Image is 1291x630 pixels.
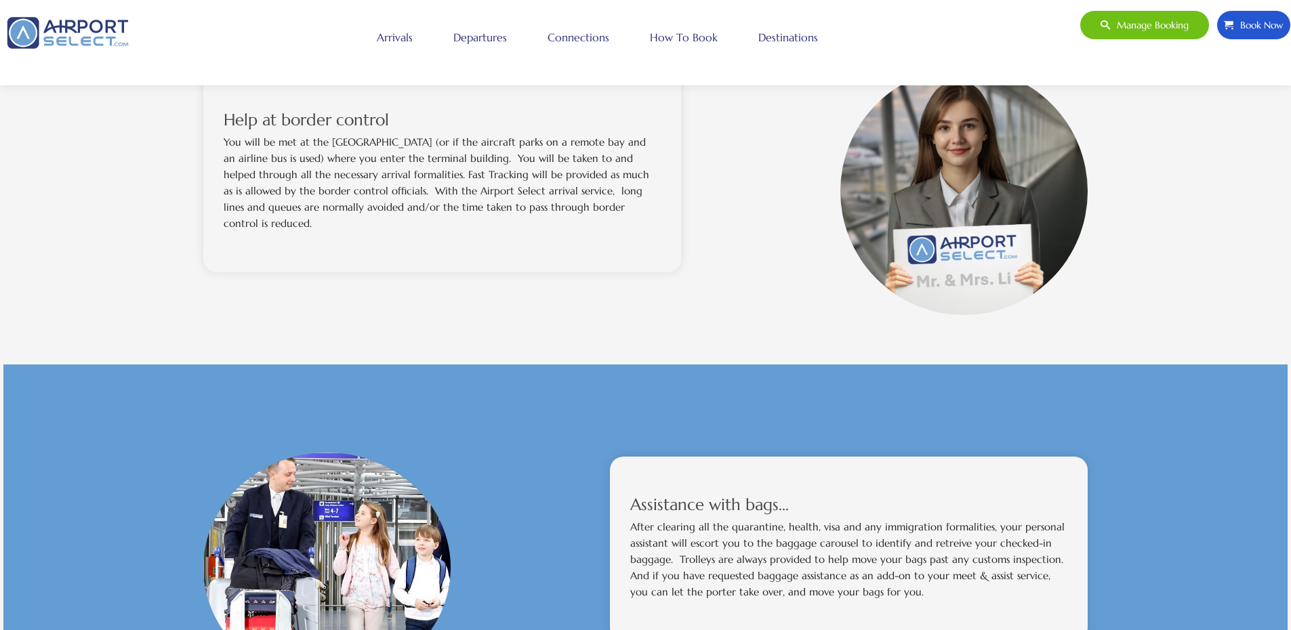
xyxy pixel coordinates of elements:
[1080,10,1210,40] a: Manage booking
[544,20,613,54] a: Connections
[1216,10,1291,40] a: Book Now
[755,20,821,54] a: Destinations
[647,20,721,54] a: How to book
[1110,11,1189,39] span: Manage booking
[450,20,510,54] a: Departures
[224,112,661,127] h2: Help at border control
[840,68,1088,315] img: Airport Select Arrivals Arrival Help At Border
[224,134,661,232] p: You will be met at the [GEOGRAPHIC_DATA] (or if the aircraft parks on a remote bay and an airline...
[1233,11,1284,39] span: Book Now
[630,519,1067,600] p: After clearing all the quarantine, health, visa and any immigration formalities, your personal as...
[630,497,1067,512] h2: Assistance with bags...
[373,20,416,54] a: Arrivals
